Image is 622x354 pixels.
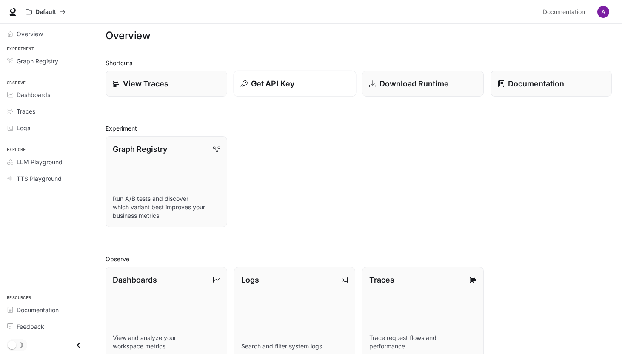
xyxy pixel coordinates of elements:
[17,57,58,66] span: Graph Registry
[369,334,476,351] p: Trace request flows and performance
[22,3,69,20] button: All workspaces
[17,305,59,314] span: Documentation
[106,254,612,263] h2: Observe
[106,58,612,67] h2: Shortcuts
[597,6,609,18] img: User avatar
[113,334,220,351] p: View and analyze your workspace metrics
[17,322,44,331] span: Feedback
[362,71,484,97] a: Download Runtime
[233,71,356,97] button: Get API Key
[17,29,43,38] span: Overview
[8,340,16,349] span: Dark mode toggle
[508,78,564,89] p: Documentation
[241,342,348,351] p: Search and filter system logs
[3,104,91,119] a: Traces
[17,107,35,116] span: Traces
[106,136,227,227] a: Graph RegistryRun A/B tests and discover which variant best improves your business metrics
[35,9,56,16] p: Default
[17,157,63,166] span: LLM Playground
[3,87,91,102] a: Dashboards
[369,274,394,285] p: Traces
[379,78,449,89] p: Download Runtime
[251,78,294,89] p: Get API Key
[3,303,91,317] a: Documentation
[543,7,585,17] span: Documentation
[241,274,259,285] p: Logs
[539,3,591,20] a: Documentation
[113,274,157,285] p: Dashboards
[491,71,612,97] a: Documentation
[113,194,220,220] p: Run A/B tests and discover which variant best improves your business metrics
[3,26,91,41] a: Overview
[113,143,167,155] p: Graph Registry
[17,90,50,99] span: Dashboards
[3,319,91,334] a: Feedback
[106,71,227,97] a: View Traces
[123,78,168,89] p: View Traces
[17,123,30,132] span: Logs
[106,27,150,44] h1: Overview
[3,171,91,186] a: TTS Playground
[17,174,62,183] span: TTS Playground
[69,337,88,354] button: Close drawer
[595,3,612,20] button: User avatar
[106,124,612,133] h2: Experiment
[3,154,91,169] a: LLM Playground
[3,120,91,135] a: Logs
[3,54,91,69] a: Graph Registry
